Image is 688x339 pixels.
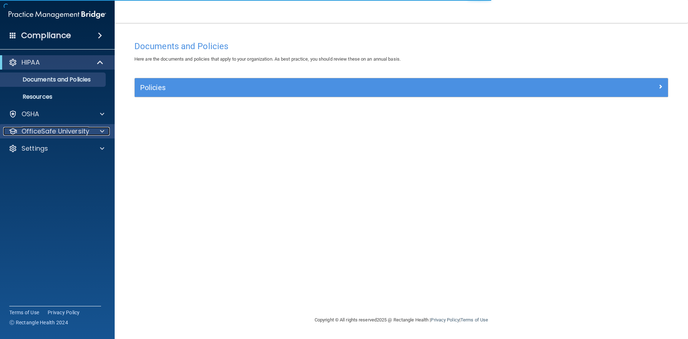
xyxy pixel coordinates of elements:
[134,56,401,62] span: Here are the documents and policies that apply to your organization. As best practice, you should...
[271,309,532,331] div: Copyright © All rights reserved 2025 @ Rectangle Health | |
[9,319,68,326] span: Ⓒ Rectangle Health 2024
[9,127,104,136] a: OfficeSafe University
[460,317,488,322] a: Terms of Use
[21,144,48,153] p: Settings
[48,309,80,316] a: Privacy Policy
[9,110,104,118] a: OSHA
[9,8,106,22] img: PMB logo
[9,58,104,67] a: HIPAA
[140,82,663,93] a: Policies
[21,110,39,118] p: OSHA
[21,58,40,67] p: HIPAA
[5,76,102,83] p: Documents and Policies
[134,42,668,51] h4: Documents and Policies
[9,309,39,316] a: Terms of Use
[5,93,102,100] p: Resources
[431,317,459,322] a: Privacy Policy
[140,84,529,91] h5: Policies
[9,144,104,153] a: Settings
[21,127,89,136] p: OfficeSafe University
[21,30,71,41] h4: Compliance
